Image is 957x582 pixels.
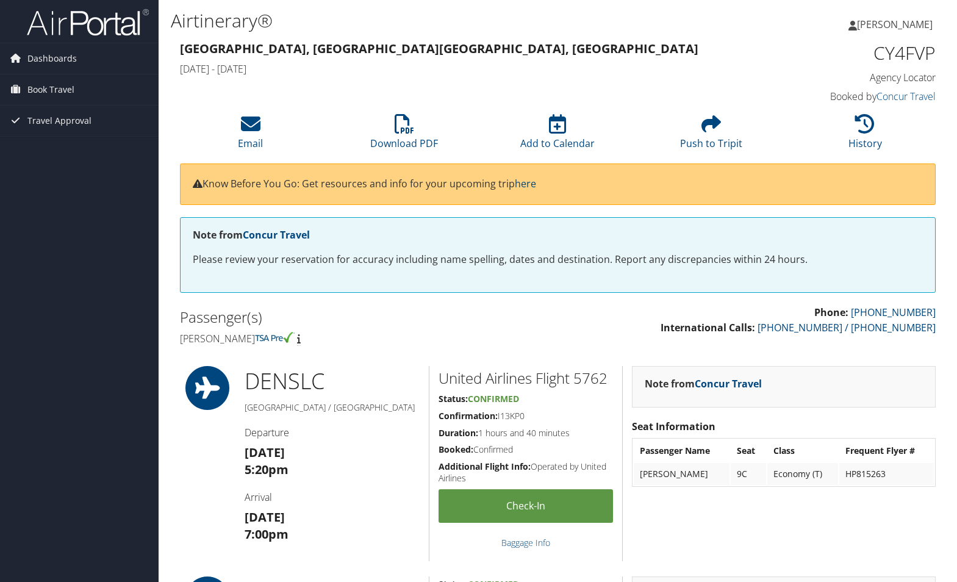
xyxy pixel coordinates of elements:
[695,377,762,390] a: Concur Travel
[180,62,742,76] h4: [DATE] - [DATE]
[439,427,613,439] h5: 1 hours and 40 minutes
[255,332,295,343] img: tsa-precheck.png
[851,306,936,319] a: [PHONE_NUMBER]
[193,176,923,192] p: Know Before You Go: Get resources and info for your upcoming trip
[193,252,923,268] p: Please review your reservation for accuracy including name spelling, dates and destination. Repor...
[27,43,77,74] span: Dashboards
[245,366,420,397] h1: DEN SLC
[439,444,473,455] strong: Booked:
[634,440,729,462] th: Passenger Name
[180,40,698,57] strong: [GEOGRAPHIC_DATA], [GEOGRAPHIC_DATA] [GEOGRAPHIC_DATA], [GEOGRAPHIC_DATA]
[634,463,729,485] td: [PERSON_NAME]
[238,121,263,150] a: Email
[857,18,933,31] span: [PERSON_NAME]
[245,526,289,542] strong: 7:00pm
[245,509,285,525] strong: [DATE]
[171,8,687,34] h1: Airtinerary®
[180,307,549,328] h2: Passenger(s)
[245,490,420,504] h4: Arrival
[767,463,838,485] td: Economy (T)
[731,463,766,485] td: 9C
[439,461,613,484] h5: Operated by United Airlines
[245,426,420,439] h4: Departure
[839,440,934,462] th: Frequent Flyer #
[193,228,310,242] strong: Note from
[468,393,519,404] span: Confirmed
[27,106,91,136] span: Travel Approval
[515,177,536,190] a: here
[245,401,420,414] h5: [GEOGRAPHIC_DATA] / [GEOGRAPHIC_DATA]
[439,368,613,389] h2: United Airlines Flight 5762
[245,444,285,461] strong: [DATE]
[439,444,613,456] h5: Confirmed
[439,489,613,523] a: Check-in
[439,427,478,439] strong: Duration:
[439,410,498,422] strong: Confirmation:
[370,121,438,150] a: Download PDF
[848,121,882,150] a: History
[661,321,755,334] strong: International Calls:
[27,8,149,37] img: airportal-logo.png
[501,537,550,548] a: Baggage Info
[767,440,838,462] th: Class
[876,90,936,103] a: Concur Travel
[439,393,468,404] strong: Status:
[761,40,936,66] h1: CY4FVP
[27,74,74,105] span: Book Travel
[180,332,549,345] h4: [PERSON_NAME]
[520,121,595,150] a: Add to Calendar
[632,420,715,433] strong: Seat Information
[814,306,848,319] strong: Phone:
[680,121,742,150] a: Push to Tripit
[731,440,766,462] th: Seat
[243,228,310,242] a: Concur Travel
[761,90,936,103] h4: Booked by
[761,71,936,84] h4: Agency Locator
[848,6,945,43] a: [PERSON_NAME]
[439,410,613,422] h5: I13KP0
[758,321,936,334] a: [PHONE_NUMBER] / [PHONE_NUMBER]
[245,461,289,478] strong: 5:20pm
[439,461,531,472] strong: Additional Flight Info:
[645,377,762,390] strong: Note from
[839,463,934,485] td: HP815263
